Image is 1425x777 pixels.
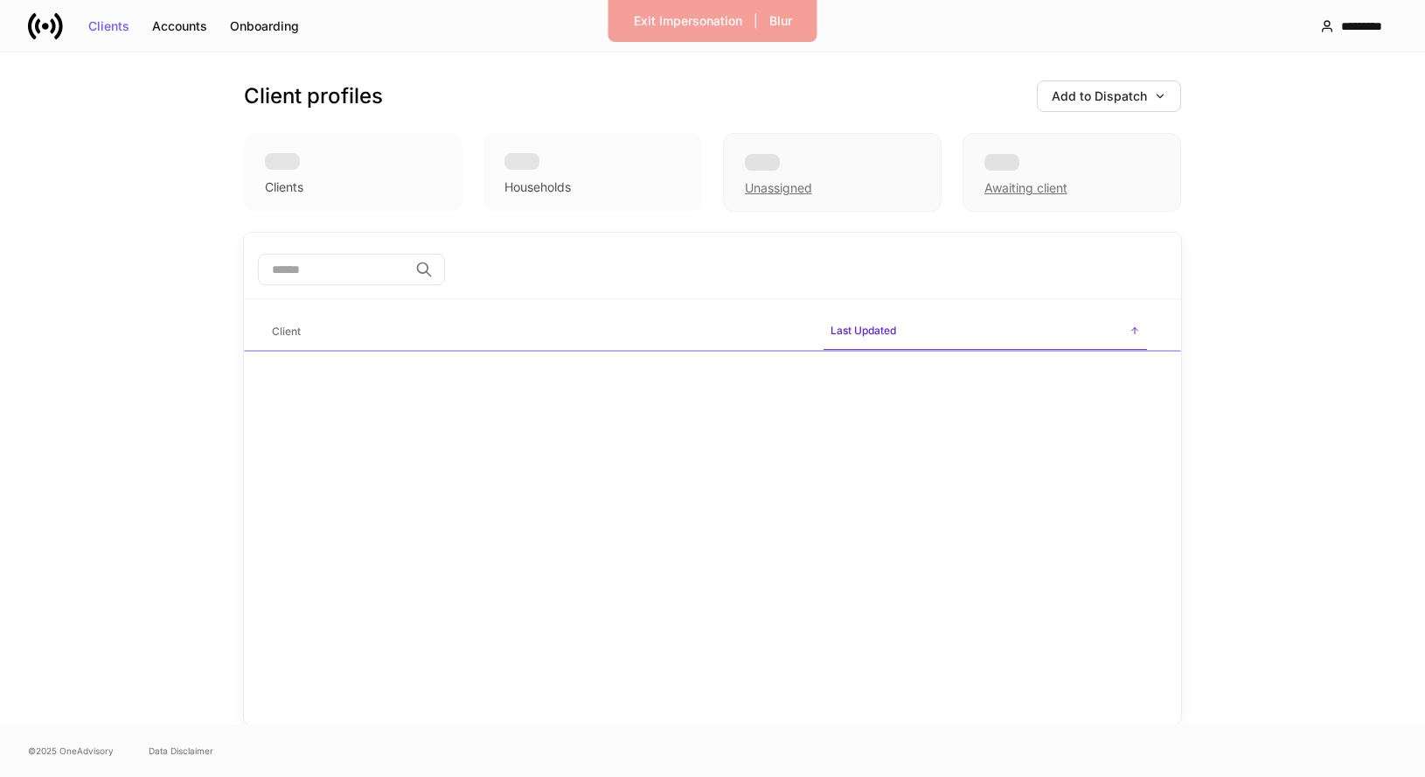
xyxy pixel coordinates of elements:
[745,179,812,197] div: Unassigned
[149,744,213,758] a: Data Disclaimer
[244,82,383,110] h3: Client profiles
[1037,80,1181,112] button: Add to Dispatch
[265,314,810,350] span: Client
[28,744,114,758] span: © 2025 OneAdvisory
[723,133,942,212] div: Unassigned
[622,7,754,35] button: Exit Impersonation
[984,179,1067,197] div: Awaiting client
[824,313,1147,351] span: Last Updated
[272,323,301,339] h6: Client
[963,133,1181,212] div: Awaiting client
[634,15,742,27] div: Exit Impersonation
[758,7,803,35] button: Blur
[230,20,299,32] div: Onboarding
[88,20,129,32] div: Clients
[504,178,571,196] div: Households
[77,12,141,40] button: Clients
[265,178,303,196] div: Clients
[831,322,896,339] h6: Last Updated
[219,12,310,40] button: Onboarding
[1052,90,1166,102] div: Add to Dispatch
[141,12,219,40] button: Accounts
[152,20,207,32] div: Accounts
[769,15,792,27] div: Blur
